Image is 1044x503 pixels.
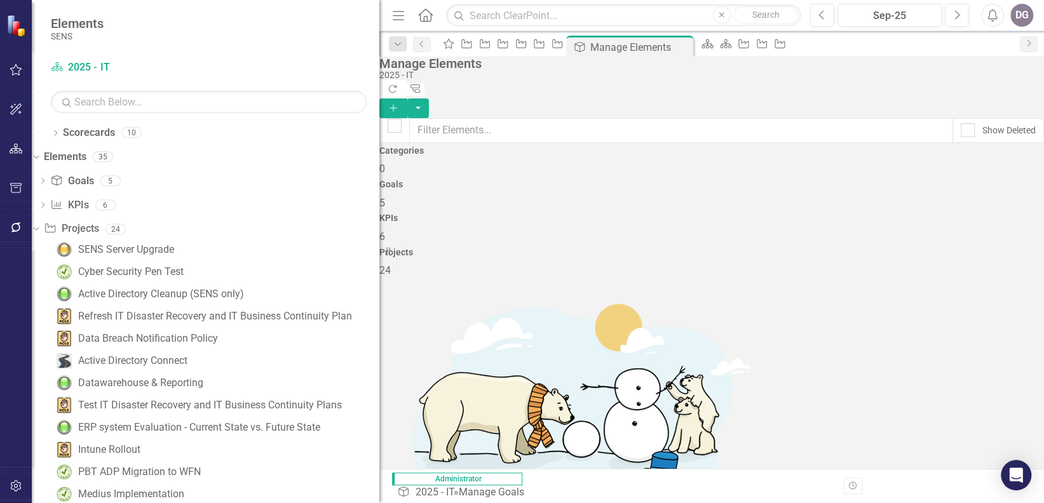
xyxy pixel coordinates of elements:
[78,288,244,300] div: Active Directory Cleanup (SENS only)
[6,14,29,36] img: ClearPoint Strategy
[44,222,98,236] a: Projects
[51,31,104,41] small: SENS
[837,4,942,27] button: Sep-25
[53,284,244,304] a: Active Directory Cleanup (SENS only)
[78,444,140,455] div: Intune Rollout
[78,311,352,322] div: Refresh IT Disaster Recovery and IT Business Continuity Plan
[734,6,797,24] button: Search
[379,248,1044,257] h4: Projects
[78,466,201,478] div: PBT ADP Migration to WFN
[57,375,72,391] img: Green: On Track
[409,118,953,143] input: Filter Elements...
[50,174,93,189] a: Goals
[57,309,72,324] img: On Hold
[53,439,140,460] a: Intune Rollout
[590,39,690,55] div: Manage Elements
[446,4,801,27] input: Search ClearPoint...
[415,486,453,498] a: 2025 - IT
[982,124,1036,137] div: Show Deleted
[53,239,174,260] a: SENS Server Upgrade
[95,199,116,210] div: 6
[1010,4,1033,27] button: DG
[53,306,352,326] a: Refresh IT Disaster Recovery and IT Business Continuity Plan
[57,442,72,457] img: On Hold
[78,333,218,344] div: Data Breach Notification Policy
[752,10,779,20] span: Search
[53,328,218,349] a: Data Breach Notification Policy
[78,422,320,433] div: ERP system Evaluation - Current State vs. Future State
[53,417,320,438] a: ERP system Evaluation - Current State vs. Future State
[57,353,72,368] img: Roadmap
[78,488,184,500] div: Medius Implementation
[78,399,342,411] div: Test IT Disaster Recovery and IT Business Continuity Plans
[93,152,113,163] div: 35
[53,351,187,371] a: Active Directory Connect
[78,266,184,278] div: Cyber Security Pen Test
[51,91,367,113] input: Search Below...
[121,128,142,138] div: 10
[379,213,1044,223] h4: KPIs
[53,262,184,282] a: Cyber Security Pen Test
[50,198,88,213] a: KPIs
[57,331,72,346] img: On Hold
[57,486,72,502] img: Completed
[379,180,1044,189] h4: Goals
[57,398,72,413] img: On Hold
[100,175,121,186] div: 5
[57,286,72,302] img: Green: On Track
[379,70,1038,80] div: 2025 - IT
[57,464,72,480] img: Completed
[78,377,203,389] div: Datawarehouse & Reporting
[57,242,72,257] img: Yellow: At Risk/Needs Attention
[57,420,72,435] img: Green: On Track
[78,244,174,255] div: SENS Server Upgrade
[63,126,115,140] a: Scorecards
[53,373,203,393] a: Datawarehouse & Reporting
[397,485,529,500] div: » Manage Goals
[57,264,72,279] img: Completed
[53,462,201,482] a: PBT ADP Migration to WFN
[379,57,1038,70] div: Manage Elements
[53,395,342,415] a: Test IT Disaster Recovery and IT Business Continuity Plans
[51,16,104,31] span: Elements
[105,224,126,234] div: 24
[392,473,522,485] span: Administrator
[1001,460,1031,490] div: Open Intercom Messenger
[44,150,86,164] a: Elements
[379,146,1044,156] h4: Categories
[51,60,210,75] a: 2025 - IT
[78,355,187,366] div: Active Directory Connect
[842,8,937,23] div: Sep-25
